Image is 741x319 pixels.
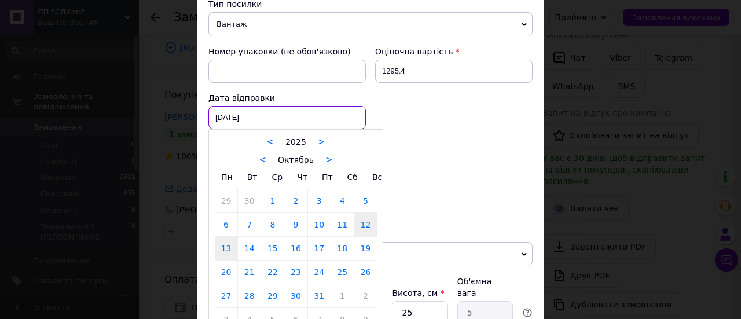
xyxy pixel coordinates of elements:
a: 20 [215,261,237,284]
span: 2025 [285,137,306,146]
a: 18 [331,237,354,260]
a: 28 [238,284,261,307]
a: 2 [284,189,307,212]
a: 23 [284,261,307,284]
a: 6 [215,213,237,236]
a: 31 [308,284,331,307]
span: Чт [297,173,307,182]
a: 5 [354,189,377,212]
a: 29 [215,189,237,212]
a: 7 [238,213,261,236]
a: 30 [284,284,307,307]
span: Ср [272,173,283,182]
a: 13 [215,237,237,260]
a: 2 [354,284,377,307]
a: 30 [238,189,261,212]
a: 8 [261,213,284,236]
span: Пн [221,173,233,182]
a: 10 [308,213,331,236]
a: 17 [308,237,331,260]
a: 24 [308,261,331,284]
a: 25 [331,261,354,284]
span: Вт [247,173,258,182]
a: 26 [354,261,377,284]
a: > [318,137,325,147]
a: 1 [261,189,284,212]
a: 1 [331,284,354,307]
a: 22 [261,261,284,284]
a: 21 [238,261,261,284]
a: 16 [284,237,307,260]
span: Вс [372,173,382,182]
span: Октябрь [278,155,314,164]
a: < [259,155,267,165]
a: 19 [354,237,377,260]
a: 11 [331,213,354,236]
a: 3 [308,189,331,212]
span: Пт [322,173,333,182]
a: 27 [215,284,237,307]
a: 14 [238,237,261,260]
a: < [267,137,274,147]
a: 29 [261,284,284,307]
a: 9 [284,213,307,236]
a: 15 [261,237,284,260]
a: 12 [354,213,377,236]
a: 4 [331,189,354,212]
a: > [325,155,333,165]
span: Сб [347,173,358,182]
